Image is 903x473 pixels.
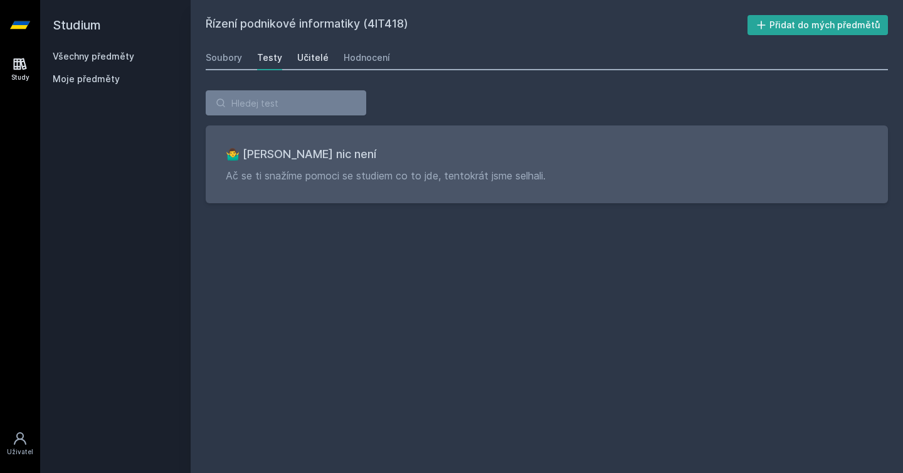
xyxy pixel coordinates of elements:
span: Moje předměty [53,73,120,85]
a: Hodnocení [344,45,390,70]
a: Study [3,50,38,88]
h3: 🤷‍♂️ [PERSON_NAME] nic není [226,146,868,163]
div: Study [11,73,29,82]
a: Uživatel [3,425,38,463]
div: Hodnocení [344,51,390,64]
a: Všechny předměty [53,51,134,61]
p: Ač se ti snažíme pomoci se studiem co to jde, tentokrát jsme selhali. [226,168,868,183]
div: Učitelé [297,51,329,64]
h2: Řízení podnikové informatiky (4IT418) [206,15,747,35]
a: Testy [257,45,282,70]
input: Hledej test [206,90,366,115]
div: Testy [257,51,282,64]
a: Učitelé [297,45,329,70]
div: Uživatel [7,447,33,457]
button: Přidat do mých předmětů [747,15,889,35]
div: Soubory [206,51,242,64]
a: Soubory [206,45,242,70]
